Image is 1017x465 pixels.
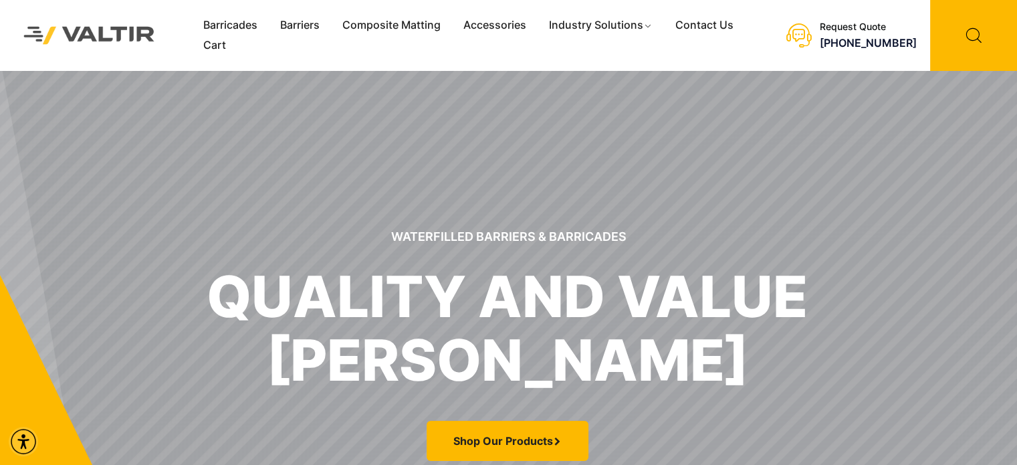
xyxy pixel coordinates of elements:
[207,265,808,392] h1: quality and value [PERSON_NAME]
[9,427,38,456] div: Accessibility Menu
[820,36,917,50] a: call (888) 496-3625
[452,15,538,35] a: Accessories
[192,35,237,56] a: Cart
[10,13,168,58] img: Valtir Rentals
[427,421,588,461] a: Shop Our Products
[331,15,452,35] a: Composite Matting
[269,15,331,35] a: Barriers
[192,15,269,35] a: Barricades
[391,228,627,245] sr7-txt: Waterfilled Barriers & Barricades
[820,21,917,33] div: Request Quote
[538,15,664,35] a: Industry Solutions
[664,15,745,35] a: Contact Us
